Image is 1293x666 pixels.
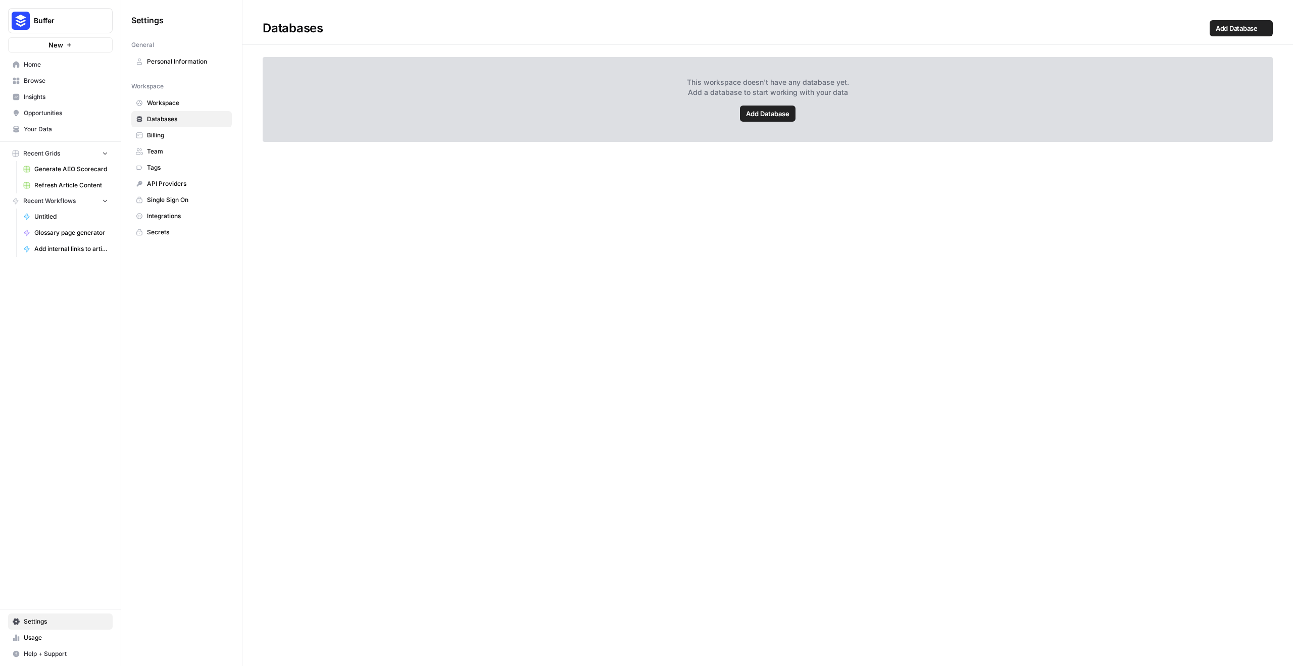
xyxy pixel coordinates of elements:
[131,95,232,111] a: Workspace
[131,111,232,127] a: Databases
[147,179,227,188] span: API Providers
[12,12,30,30] img: Buffer Logo
[34,212,108,221] span: Untitled
[23,196,76,206] span: Recent Workflows
[131,82,164,91] span: Workspace
[24,92,108,101] span: Insights
[23,149,60,158] span: Recent Grids
[147,163,227,172] span: Tags
[8,8,113,33] button: Workspace: Buffer
[147,57,227,66] span: Personal Information
[24,649,108,658] span: Help + Support
[147,212,227,221] span: Integrations
[8,121,113,137] a: Your Data
[131,208,232,224] a: Integrations
[131,160,232,176] a: Tags
[131,127,232,143] a: Billing
[8,73,113,89] a: Browse
[34,244,108,253] span: Add internal links to article
[131,176,232,192] a: API Providers
[34,181,108,190] span: Refresh Article Content
[147,131,227,140] span: Billing
[34,228,108,237] span: Glossary page generator
[24,617,108,626] span: Settings
[8,193,113,209] button: Recent Workflows
[147,228,227,237] span: Secrets
[24,109,108,118] span: Opportunities
[8,105,113,121] a: Opportunities
[19,209,113,225] a: Untitled
[19,161,113,177] a: Generate AEO Scorecard
[19,241,113,257] a: Add internal links to article
[746,109,789,119] span: Add Database
[242,20,1293,36] div: Databases
[1216,23,1258,33] span: Add Database
[147,195,227,204] span: Single Sign On
[8,37,113,53] button: New
[147,98,227,108] span: Workspace
[34,165,108,174] span: Generate AEO Scorecard
[8,57,113,73] a: Home
[8,630,113,646] a: Usage
[1210,20,1273,36] a: Add Database
[131,143,232,160] a: Team
[24,60,108,69] span: Home
[24,633,108,642] span: Usage
[8,613,113,630] a: Settings
[8,89,113,105] a: Insights
[19,225,113,241] a: Glossary page generator
[48,40,63,50] span: New
[8,646,113,662] button: Help + Support
[131,54,232,70] a: Personal Information
[24,76,108,85] span: Browse
[740,106,795,122] a: Add Database
[24,125,108,134] span: Your Data
[8,146,113,161] button: Recent Grids
[131,192,232,208] a: Single Sign On
[131,14,164,26] span: Settings
[34,16,95,26] span: Buffer
[131,224,232,240] a: Secrets
[19,177,113,193] a: Refresh Article Content
[131,40,154,49] span: General
[147,147,227,156] span: Team
[147,115,227,124] span: Databases
[687,77,849,97] span: This workspace doesn't have any database yet. Add a database to start working with your data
